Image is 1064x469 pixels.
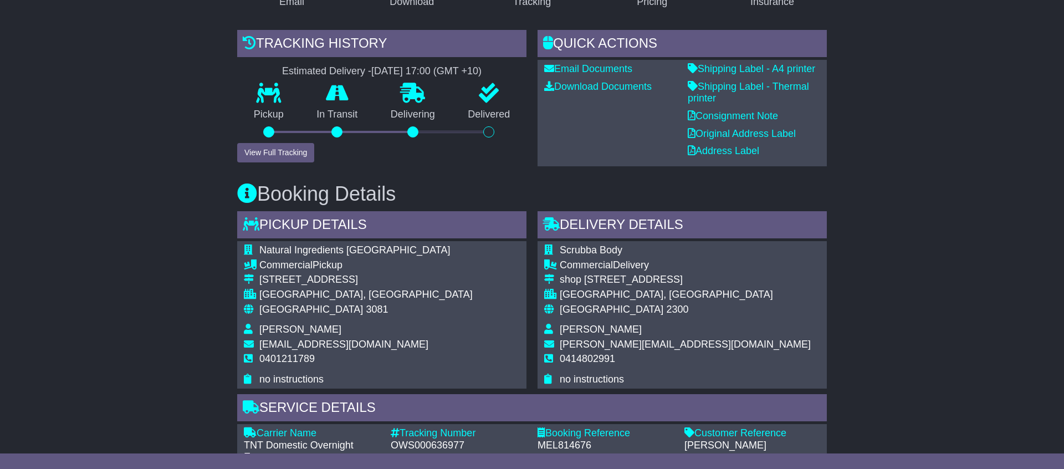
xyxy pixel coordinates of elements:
[666,304,688,315] span: 2300
[560,289,811,301] div: [GEOGRAPHIC_DATA], [GEOGRAPHIC_DATA]
[259,259,473,272] div: Pickup
[560,244,622,256] span: Scrubba Body
[259,274,473,286] div: [STREET_ADDRESS]
[237,394,827,424] div: Service Details
[560,259,613,271] span: Commercial
[237,211,526,241] div: Pickup Details
[560,274,811,286] div: shop [STREET_ADDRESS]
[560,259,811,272] div: Delivery
[560,353,615,364] span: 0414802991
[259,259,313,271] span: Commercial
[391,440,526,452] div: OWS000636977
[688,81,809,104] a: Shipping Label - Thermal printer
[391,427,526,440] div: Tracking Number
[538,30,827,60] div: Quick Actions
[684,427,820,440] div: Customer Reference
[259,324,341,335] span: [PERSON_NAME]
[684,440,820,452] div: [PERSON_NAME]
[544,81,652,92] a: Download Documents
[366,304,388,315] span: 3081
[259,244,450,256] span: Natural Ingredients [GEOGRAPHIC_DATA]
[452,109,527,121] p: Delivered
[259,374,324,385] span: no instructions
[300,109,375,121] p: In Transit
[560,374,624,385] span: no instructions
[688,110,778,121] a: Consignment Note
[538,211,827,241] div: Delivery Details
[688,63,815,74] a: Shipping Label - A4 printer
[374,109,452,121] p: Delivering
[371,65,482,78] div: [DATE] 17:00 (GMT +10)
[259,339,428,350] span: [EMAIL_ADDRESS][DOMAIN_NAME]
[237,65,526,78] div: Estimated Delivery -
[237,183,827,205] h3: Booking Details
[237,109,300,121] p: Pickup
[237,30,526,60] div: Tracking history
[259,353,315,364] span: 0401211789
[560,324,642,335] span: [PERSON_NAME]
[244,440,380,463] div: TNT Domestic Overnight Express
[538,440,673,452] div: MEL814676
[688,145,759,156] a: Address Label
[544,63,632,74] a: Email Documents
[259,304,363,315] span: [GEOGRAPHIC_DATA]
[560,304,663,315] span: [GEOGRAPHIC_DATA]
[259,289,473,301] div: [GEOGRAPHIC_DATA], [GEOGRAPHIC_DATA]
[237,143,314,162] button: View Full Tracking
[688,128,796,139] a: Original Address Label
[244,427,380,440] div: Carrier Name
[538,427,673,440] div: Booking Reference
[560,339,811,350] span: [PERSON_NAME][EMAIL_ADDRESS][DOMAIN_NAME]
